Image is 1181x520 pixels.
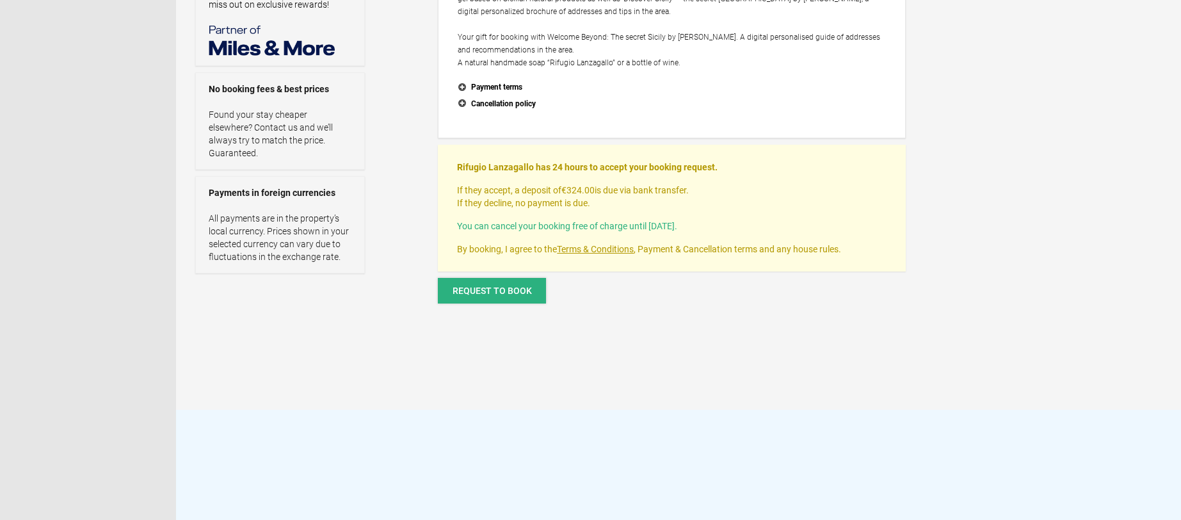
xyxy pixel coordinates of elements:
strong: No booking fees & best prices [209,83,351,95]
p: All payments are in the property’s local currency. Prices shown in your selected currency can var... [209,212,351,263]
a: Terms & Conditions [557,244,634,254]
button: Cancellation policy [458,96,886,113]
span: You can cancel your booking free of charge until [DATE]. [457,221,677,231]
strong: Rifugio Lanzagallo has 24 hours to accept your booking request. [457,162,718,172]
p: By booking, I agree to the , Payment & Cancellation terms and any house rules. [457,243,887,256]
button: Payment terms [458,79,886,96]
span: Request to book [453,286,532,296]
strong: Payments in foreign currencies [209,186,351,199]
img: Miles & More [209,24,337,56]
p: Found your stay cheaper elsewhere? Contact us and we’ll always try to match the price. Guaranteed. [209,108,351,159]
button: Request to book [438,278,546,304]
p: If they accept, a deposit of is due via bank transfer. If they decline, no payment is due. [457,184,887,209]
flynt-currency: €324.00 [561,185,595,195]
